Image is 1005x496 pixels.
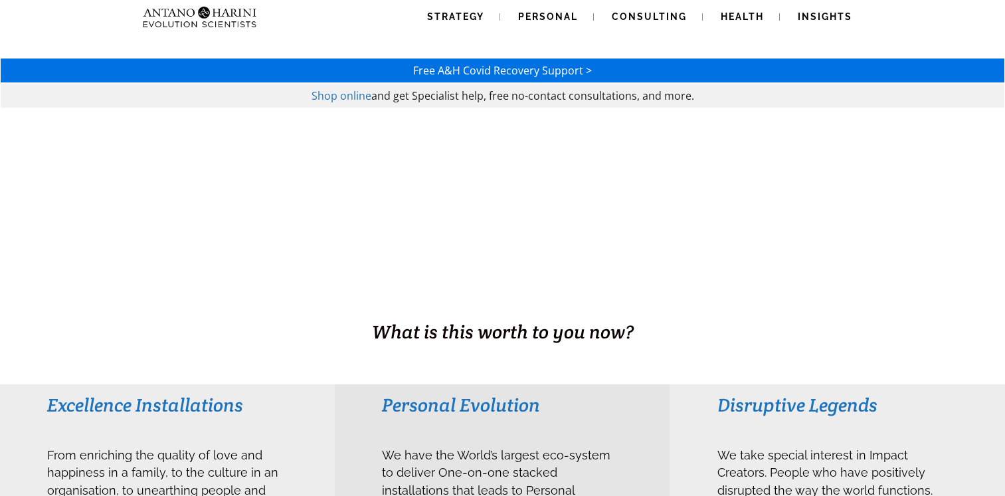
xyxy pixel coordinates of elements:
[47,393,287,417] h3: Excellence Installations
[612,11,687,22] span: Consulting
[312,88,371,103] a: Shop online
[372,320,634,344] span: What is this worth to you now?
[413,63,592,78] a: Free A&H Covid Recovery Support >
[518,11,578,22] span: Personal
[717,393,957,417] h3: Disruptive Legends
[371,88,694,103] span: and get Specialist help, free no-contact consultations, and more.
[382,393,622,417] h3: Personal Evolution
[1,291,1004,318] h1: BUSINESS. HEALTH. Family. Legacy
[721,11,764,22] span: Health
[798,11,852,22] span: Insights
[427,11,484,22] span: Strategy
